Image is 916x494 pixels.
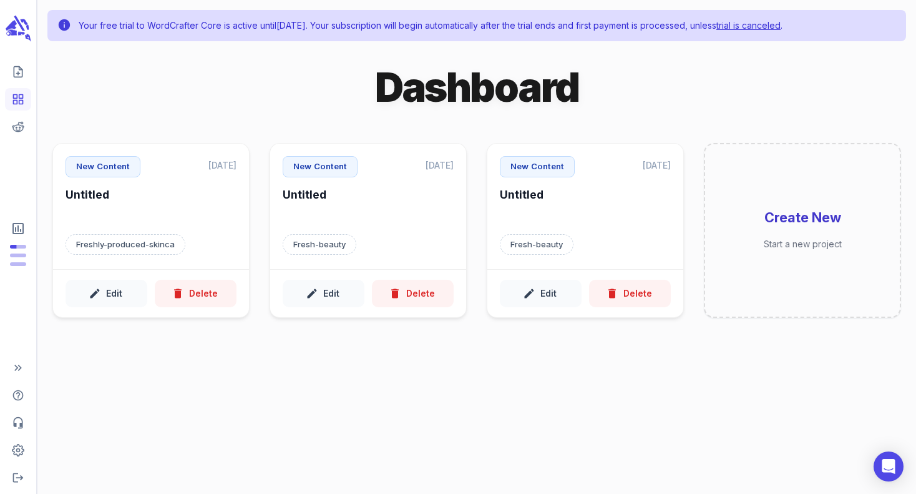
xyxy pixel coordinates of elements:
[764,237,842,250] p: Start a new project
[426,156,454,174] p: [DATE]
[10,262,26,266] span: Input Tokens: 0 of 480,000 monthly tokens used. These limits are based on the last model you used...
[283,234,356,255] p: Target keyword: Fresh-beauty
[66,234,185,255] p: Target keyword: Freshly-produced-skinca
[764,209,841,227] h6: Create New
[10,245,26,249] span: Posts: 2 of 5 monthly posts used
[10,254,26,257] span: Output Tokens: 0 of 120,000 monthly tokens used. These limits are based on the last model you use...
[5,88,31,111] span: View your content dashboard
[375,61,579,113] h1: Dashboard
[5,357,31,379] span: Expand Sidebar
[283,156,358,177] p: New Content
[500,234,573,255] p: Target keyword: Fresh-beauty
[283,280,364,308] button: Edit
[66,156,140,177] p: New Content
[5,467,31,489] span: Logout
[66,187,236,222] h6: Untitled
[589,280,671,308] button: Delete
[283,187,454,222] h6: Untitled
[79,14,782,37] div: Your free trial to WordCrafter Core is active until [DATE] . Your subscription will begin automat...
[5,216,31,241] span: View Subscription & Usage
[5,116,31,138] span: View your Reddit Intelligence add-on dashboard
[66,280,147,308] button: Edit
[208,156,236,174] p: [DATE]
[372,280,454,308] button: Delete
[5,384,31,407] span: Help Center
[643,156,671,174] p: [DATE]
[5,412,31,434] span: Contact Support
[500,187,671,222] h6: Untitled
[716,20,781,31] a: trial is canceled
[500,280,582,308] button: Edit
[500,156,575,177] p: New Content
[5,61,31,83] span: Create new content
[874,452,904,482] div: Open Intercom Messenger
[155,280,236,308] button: Delete
[5,439,31,462] span: Adjust your account settings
